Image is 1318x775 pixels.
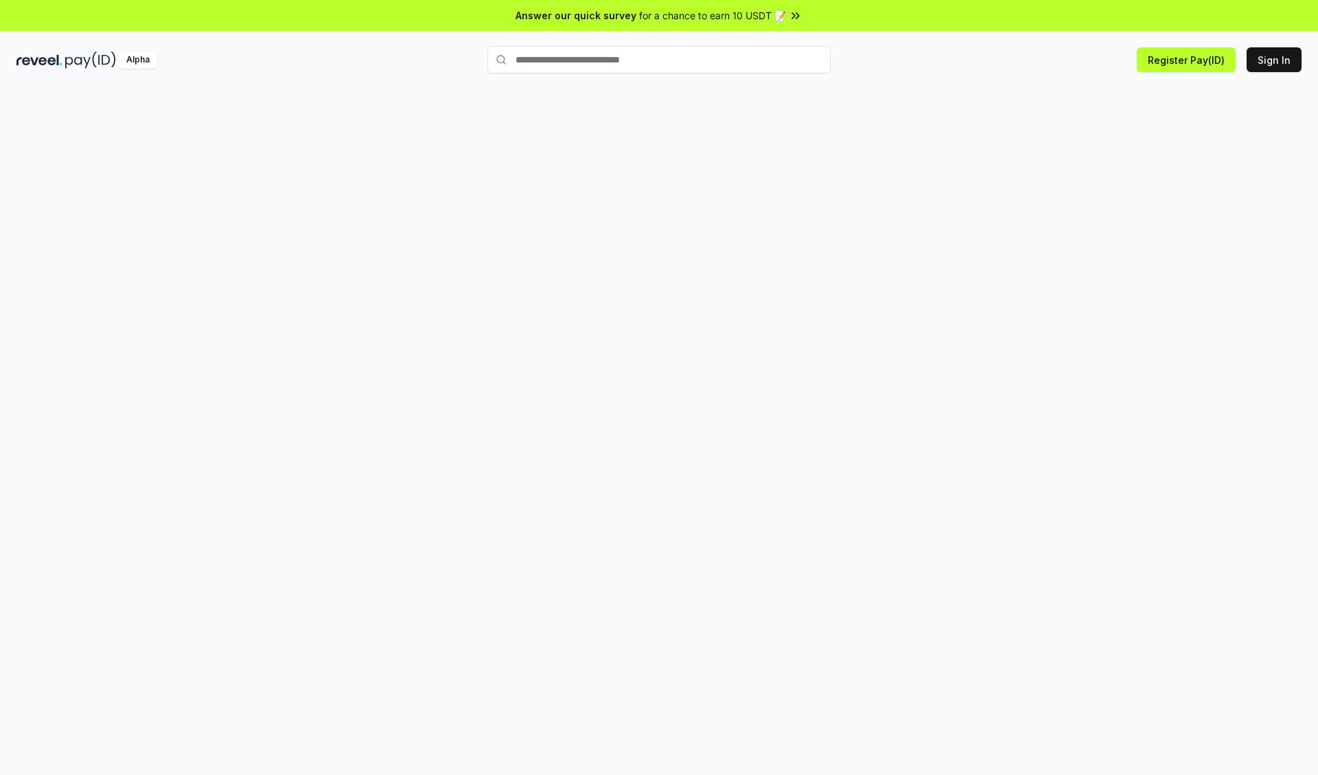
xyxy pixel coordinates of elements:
div: Alpha [119,51,157,69]
img: pay_id [65,51,116,69]
button: Register Pay(ID) [1137,47,1236,72]
span: Answer our quick survey [516,8,636,23]
span: for a chance to earn 10 USDT 📝 [639,8,786,23]
img: reveel_dark [16,51,62,69]
button: Sign In [1247,47,1302,72]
